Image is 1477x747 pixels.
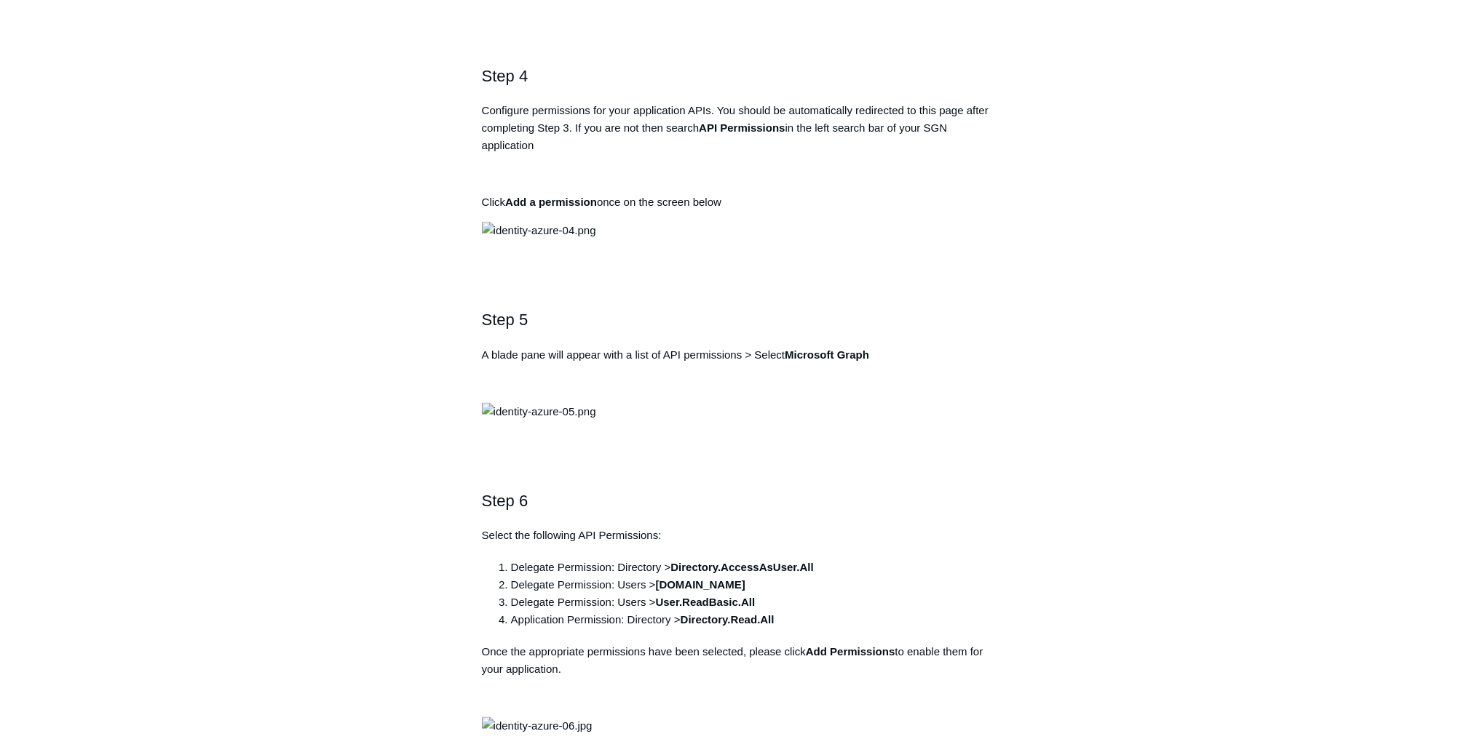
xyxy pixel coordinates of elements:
[482,307,996,332] h2: Step 5
[482,102,996,154] p: Configure permissions for your application APIs. You should be automatically redirected to this p...
[656,596,756,608] strong: User.ReadBasic.All
[656,578,745,591] strong: [DOMAIN_NAME]
[699,121,785,134] strong: API Permissions
[511,594,996,611] li: Delegate Permission: Users >
[482,488,996,514] h2: Step 6
[482,346,996,364] p: A blade pane will appear with a list of API permissions > Select
[482,403,596,420] img: identity-azure-05.png
[482,643,996,678] p: Once the appropriate permissions have been selected, please click to enable them for your applica...
[681,613,775,626] strong: Directory.Read.All
[785,348,869,361] strong: Microsoft Graph
[482,63,996,89] h2: Step 4
[511,611,996,628] li: Application Permission: Directory >
[482,527,996,544] p: Select the following API Permissions:
[511,576,996,594] li: Delegate Permission: Users >
[511,559,996,576] li: Delegate Permission: Directory >
[505,196,597,208] strong: Add a permission
[482,193,996,211] p: Click once on the screen below
[670,561,814,573] strong: Directory.AccessAsUser.All
[482,222,596,239] img: identity-azure-04.png
[806,645,895,658] strong: Add Permissions
[482,717,593,735] img: identity-azure-06.jpg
